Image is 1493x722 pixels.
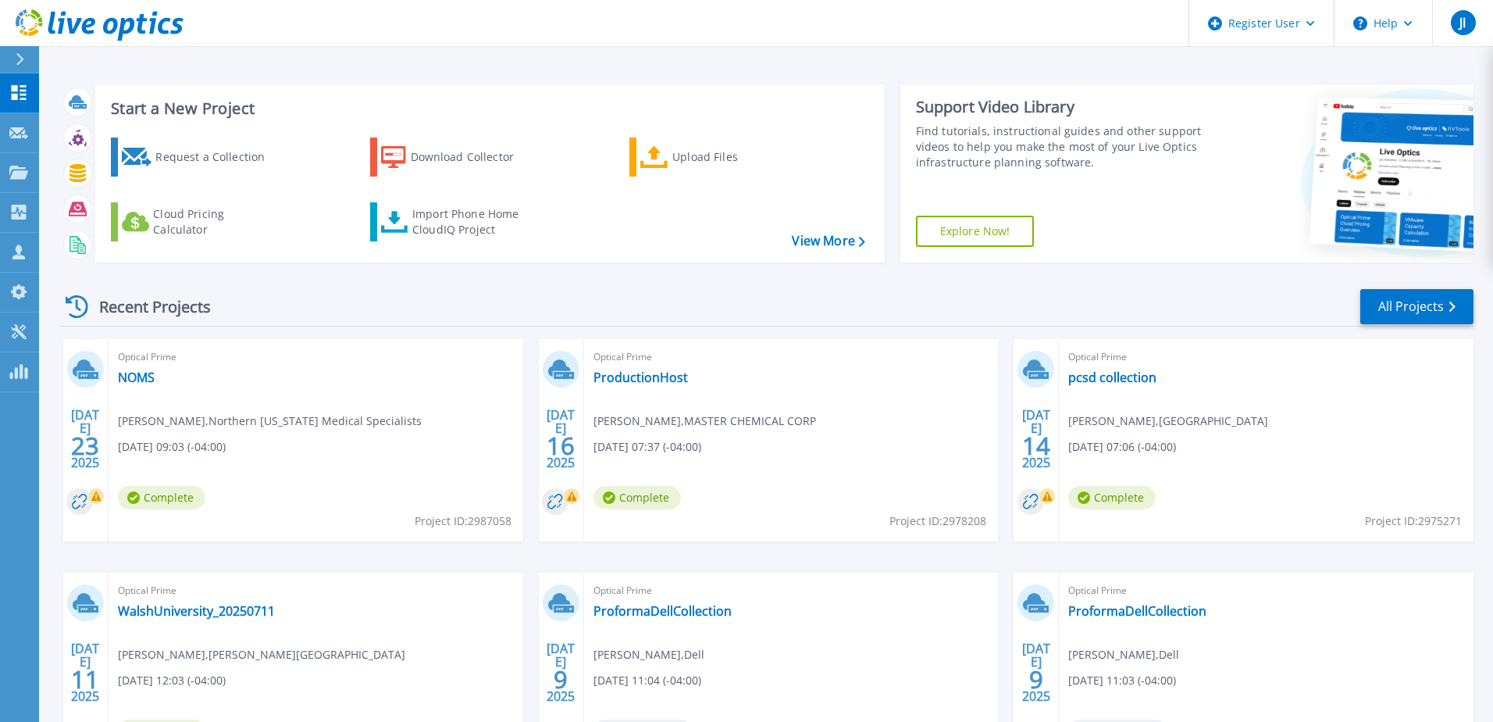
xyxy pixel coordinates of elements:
[629,138,804,177] a: Upload Files
[916,216,1035,247] a: Explore Now!
[546,410,575,467] div: [DATE] 2025
[593,646,704,663] span: [PERSON_NAME] , Dell
[593,348,989,366] span: Optical Prime
[370,138,544,177] a: Download Collector
[889,513,986,530] span: Project ID: 2978208
[672,141,797,173] div: Upload Files
[153,206,278,238] div: Cloud Pricing Calculator
[593,438,701,456] span: [DATE] 07:37 (-04:00)
[111,202,285,241] a: Cloud Pricing Calculator
[1068,646,1179,663] span: [PERSON_NAME] , Dell
[118,413,422,430] span: [PERSON_NAME] , Northern [US_STATE] Medical Specialists
[1068,486,1156,509] span: Complete
[118,646,405,663] span: [PERSON_NAME] , [PERSON_NAME][GEOGRAPHIC_DATA]
[118,438,226,456] span: [DATE] 09:03 (-04:00)
[118,603,275,619] a: WalshUniversity_20250711
[916,123,1208,170] div: Find tutorials, instructional guides and other support videos to help you make the most of your L...
[593,370,688,385] a: ProductionHost
[593,486,681,509] span: Complete
[118,582,514,599] span: Optical Prime
[916,97,1208,117] div: Support Video Library
[593,413,816,430] span: [PERSON_NAME] , MASTER CHEMICAL CORP
[111,138,285,177] a: Request a Collection
[118,370,155,385] a: NOMS
[111,100,864,117] h3: Start a New Project
[593,672,701,689] span: [DATE] 11:04 (-04:00)
[1068,582,1464,599] span: Optical Prime
[792,234,864,248] a: View More
[70,410,100,467] div: [DATE] 2025
[593,582,989,599] span: Optical Prime
[1068,672,1176,689] span: [DATE] 11:03 (-04:00)
[1360,289,1473,324] a: All Projects
[60,288,232,326] div: Recent Projects
[412,206,534,238] div: Import Phone Home CloudIQ Project
[1365,513,1462,530] span: Project ID: 2975271
[70,644,100,701] div: [DATE] 2025
[155,141,280,173] div: Request a Collection
[554,673,568,686] span: 9
[1459,16,1466,29] span: JI
[411,141,536,173] div: Download Collector
[1021,644,1051,701] div: [DATE] 2025
[118,672,226,689] span: [DATE] 12:03 (-04:00)
[71,439,99,452] span: 23
[1068,370,1156,385] a: pcsd collection
[1029,673,1043,686] span: 9
[593,603,732,619] a: ProformaDellCollection
[1022,439,1050,452] span: 14
[118,486,205,509] span: Complete
[1068,413,1268,430] span: [PERSON_NAME] , [GEOGRAPHIC_DATA]
[1068,603,1206,619] a: ProformaDellCollection
[415,513,511,530] span: Project ID: 2987058
[118,348,514,366] span: Optical Prime
[1021,410,1051,467] div: [DATE] 2025
[1068,438,1176,456] span: [DATE] 07:06 (-04:00)
[547,439,575,452] span: 16
[1068,348,1464,366] span: Optical Prime
[71,673,99,686] span: 11
[546,644,575,701] div: [DATE] 2025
